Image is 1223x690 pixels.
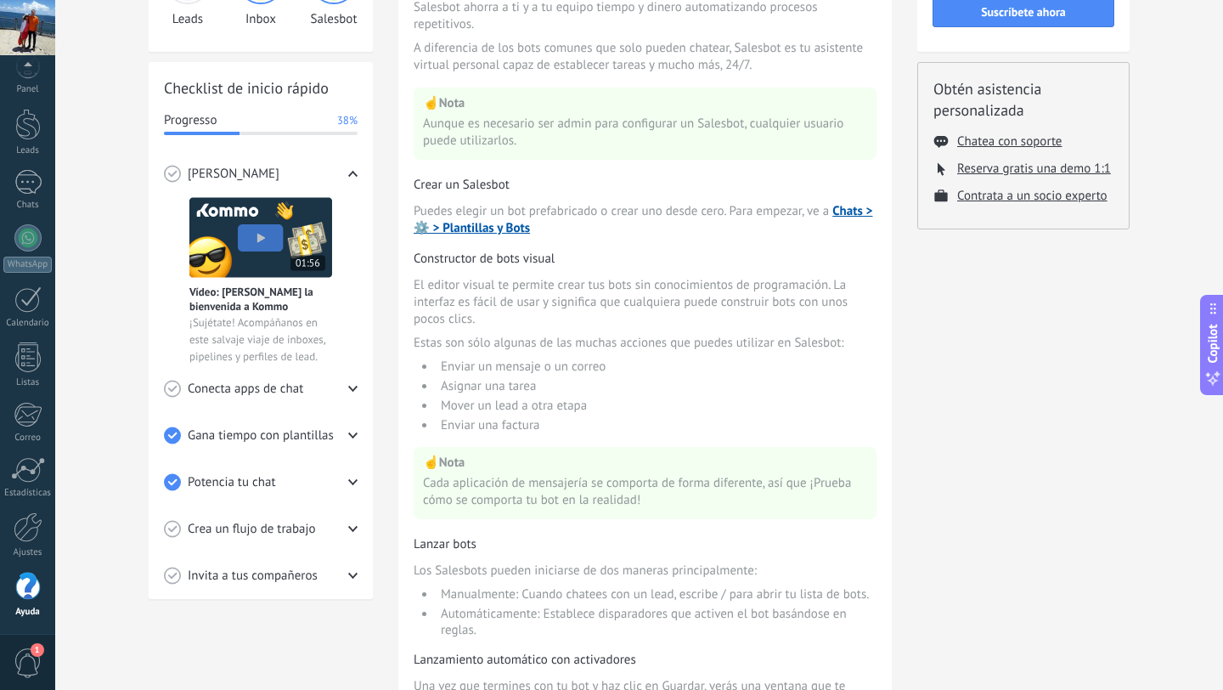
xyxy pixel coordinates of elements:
[188,568,318,585] span: Invita a tus compañeros
[3,547,53,558] div: Ajustes
[189,314,332,365] span: ¡Sujétate! Acompáñanos en este salvaje viaje de inboxes, pipelines y perfiles de lead.
[414,652,876,668] h3: Lanzamiento automático con activadores
[3,433,53,444] div: Correo
[31,643,44,657] span: 1
[414,251,876,267] h3: Constructor de bots visual
[3,377,53,388] div: Listas
[957,133,1062,150] button: Chatea con soporte
[3,145,53,156] div: Leads
[436,398,876,414] li: Mover un lead a otra etapa
[414,277,876,328] span: El editor visual te permite crear tus bots sin conocimientos de programación. La interfaz es fáci...
[423,95,867,111] p: ☝️ Nota
[337,112,358,129] span: 38%
[436,378,876,394] li: Asignar una tarea
[981,6,1066,18] span: Suscríbete ahora
[1204,325,1221,364] span: Copilot
[423,116,867,150] span: Aunque es necesario ser admin para configurar un Salesbot, cualquier usuario puede utilizarlos.
[957,188,1107,204] button: Contrata a un socio experto
[188,521,316,538] span: Crea un flujo de trabajo
[3,488,53,499] div: Estadísticas
[414,335,876,352] span: Estas son sólo algunas de las muchas acciones que puedes utilizar en Salesbot:
[164,77,358,99] h2: Checklist de inicio rápido
[188,474,276,491] span: Potencia tu chat
[3,257,52,273] div: WhatsApp
[933,78,1113,121] h2: Obtén asistencia personalizada
[414,536,876,552] h3: Lanzar bots
[436,586,876,602] li: Manualmente: Cuando chatees con un lead, escribe / para abrir tu lista de bots.
[957,161,1111,177] button: Reserva gratis una demo 1:1
[188,381,303,398] span: Conecta apps de chat
[189,197,332,278] img: Meet video
[414,203,872,236] a: Chats > ⚙️ > Plantillas y Bots
[188,166,279,183] span: [PERSON_NAME]
[436,417,876,433] li: Enviar una factura
[3,84,53,95] div: Panel
[423,455,867,471] p: ☝️ Nota
[423,475,867,509] span: Cada aplicación de mensajería se comporta de forma diferente, así que ¡Prueba cómo se comporta tu...
[414,40,876,74] span: A diferencia de los bots comunes que solo pueden chatear, Salesbot es tu asistente virtual person...
[164,112,217,129] span: Progresso
[414,203,876,237] span: Puedes elegir un bot prefabricado o crear uno desde cero. Para empezar, ve a
[436,606,876,638] li: Automáticamente: Establece disparadores que activen el bot basándose en reglas.
[3,318,53,329] div: Calendario
[414,177,876,193] h3: Crear un Salesbot
[3,200,53,211] div: Chats
[3,607,53,618] div: Ayuda
[188,427,334,444] span: Gana tiempo con plantillas
[414,563,876,580] span: Los Salesbots pueden iniciarse de dos maneras principalmente:
[189,285,332,314] span: Vídeo: [PERSON_NAME] la bienvenida a Kommo
[436,359,876,375] li: Enviar un mensaje o un correo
